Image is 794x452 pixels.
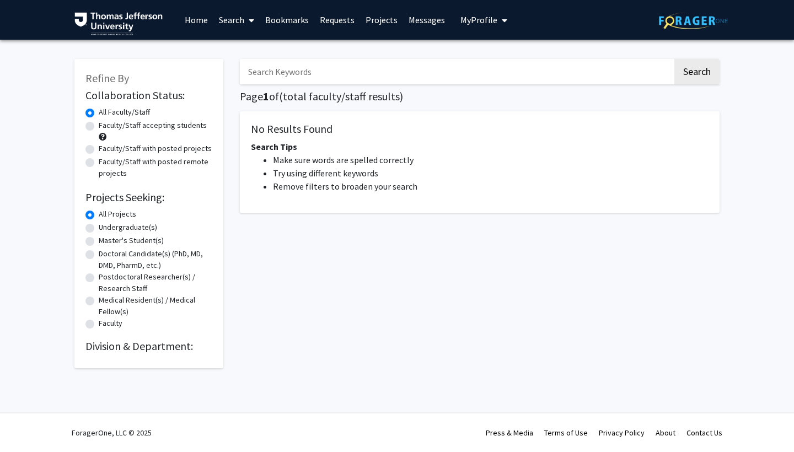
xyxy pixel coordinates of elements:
label: Undergraduate(s) [99,222,157,233]
a: Contact Us [686,428,722,438]
a: Privacy Policy [599,428,645,438]
a: Press & Media [486,428,533,438]
label: Master's Student(s) [99,235,164,246]
span: My Profile [460,14,497,25]
label: Faculty/Staff accepting students [99,120,207,131]
iframe: Chat [747,402,786,444]
a: Terms of Use [544,428,588,438]
h5: No Results Found [251,122,709,136]
label: All Projects [99,208,136,220]
span: 1 [263,89,269,103]
span: Refine By [85,71,129,85]
h2: Division & Department: [85,340,212,353]
a: Messages [403,1,450,39]
nav: Page navigation [240,224,720,249]
label: Faculty/Staff with posted remote projects [99,156,212,179]
a: About [656,428,675,438]
a: Bookmarks [260,1,314,39]
span: Search Tips [251,141,297,152]
a: Search [213,1,260,39]
label: Faculty [99,318,122,329]
img: Thomas Jefferson University Logo [74,12,163,35]
a: Home [179,1,213,39]
a: Requests [314,1,360,39]
label: Medical Resident(s) / Medical Fellow(s) [99,294,212,318]
button: Search [674,59,720,84]
h2: Collaboration Status: [85,89,212,102]
input: Search Keywords [240,59,673,84]
li: Try using different keywords [273,166,709,180]
a: Projects [360,1,403,39]
label: Faculty/Staff with posted projects [99,143,212,154]
img: ForagerOne Logo [659,12,728,29]
h2: Projects Seeking: [85,191,212,204]
label: Postdoctoral Researcher(s) / Research Staff [99,271,212,294]
li: Make sure words are spelled correctly [273,153,709,166]
div: ForagerOne, LLC © 2025 [72,413,152,452]
label: All Faculty/Staff [99,106,150,118]
li: Remove filters to broaden your search [273,180,709,193]
h1: Page of ( total faculty/staff results) [240,90,720,103]
label: Doctoral Candidate(s) (PhD, MD, DMD, PharmD, etc.) [99,248,212,271]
